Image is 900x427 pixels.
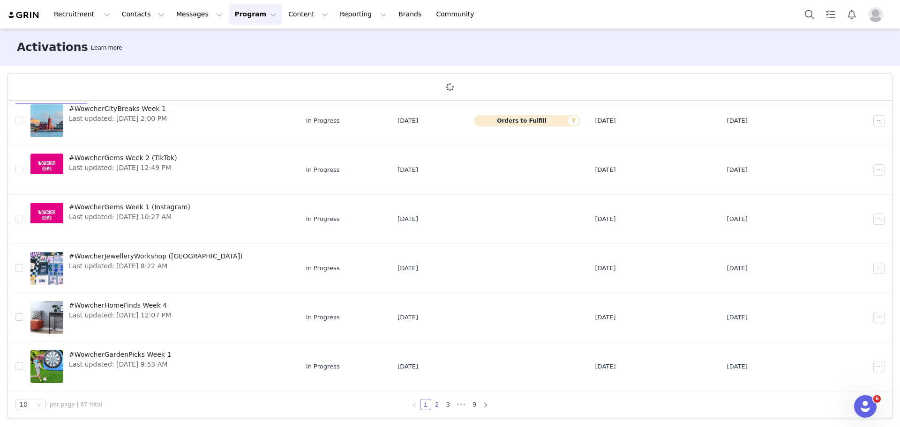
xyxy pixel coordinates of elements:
[727,313,748,322] span: [DATE]
[397,264,418,273] span: [DATE]
[69,202,190,212] span: #WowcherGems Week 1 (Instagram)
[727,264,748,273] span: [DATE]
[306,214,340,224] span: In Progress
[595,165,616,175] span: [DATE]
[7,11,40,20] img: grin logo
[393,4,430,25] a: Brands
[820,4,841,25] a: Tasks
[69,310,171,320] span: Last updated: [DATE] 12:07 PM
[727,214,748,224] span: [DATE]
[30,200,291,238] a: #WowcherGems Week 1 (Instagram)Last updated: [DATE] 10:27 AM
[69,360,171,369] span: Last updated: [DATE] 9:53 AM
[862,7,892,22] button: Profile
[30,299,291,336] a: #WowcherHomeFinds Week 4Last updated: [DATE] 12:07 PM
[306,313,340,322] span: In Progress
[229,4,282,25] button: Program
[69,153,177,163] span: #WowcherGems Week 2 (TikTok)
[412,402,417,408] i: icon: left
[30,250,291,287] a: #WowcherJewelleryWorkshop ([GEOGRAPHIC_DATA])Last updated: [DATE] 8:22 AM
[36,402,42,408] i: icon: down
[30,102,291,140] a: #WowcherCityBreaks Week 1Last updated: [DATE] 2:00 PM
[431,399,442,410] li: 2
[397,116,418,125] span: [DATE]
[854,395,877,418] iframe: Intercom live chat
[431,4,484,25] a: Community
[69,212,190,222] span: Last updated: [DATE] 10:27 AM
[443,399,453,410] a: 3
[334,4,392,25] button: Reporting
[30,348,291,385] a: #WowcherGardenPicks Week 1Last updated: [DATE] 9:53 AM
[841,4,862,25] button: Notifications
[397,214,418,224] span: [DATE]
[397,313,418,322] span: [DATE]
[397,165,418,175] span: [DATE]
[17,39,88,56] h3: Activations
[283,4,334,25] button: Content
[595,264,616,273] span: [DATE]
[454,399,469,410] li: Next 3 Pages
[595,362,616,371] span: [DATE]
[48,4,116,25] button: Recruitment
[397,362,418,371] span: [DATE]
[306,264,340,273] span: In Progress
[30,151,291,189] a: #WowcherGems Week 2 (TikTok)Last updated: [DATE] 12:49 PM
[69,251,243,261] span: #WowcherJewelleryWorkshop ([GEOGRAPHIC_DATA])
[483,402,488,408] i: icon: right
[306,165,340,175] span: In Progress
[69,301,171,310] span: #WowcherHomeFinds Week 4
[69,261,243,271] span: Last updated: [DATE] 8:22 AM
[50,400,102,409] span: per page | 87 total
[306,116,340,125] span: In Progress
[420,399,431,410] a: 1
[873,395,881,403] span: 6
[19,399,28,410] div: 10
[727,362,748,371] span: [DATE]
[469,399,480,410] li: 9
[89,43,124,52] div: Tooltip anchor
[69,350,171,360] span: #WowcherGardenPicks Week 1
[171,4,228,25] button: Messages
[442,399,454,410] li: 3
[727,116,748,125] span: [DATE]
[69,104,167,114] span: #WowcherCityBreaks Week 1
[409,399,420,410] li: Previous Page
[469,399,480,410] a: 9
[799,4,820,25] button: Search
[595,116,616,125] span: [DATE]
[116,4,170,25] button: Contacts
[69,163,177,173] span: Last updated: [DATE] 12:49 PM
[480,399,491,410] li: Next Page
[595,313,616,322] span: [DATE]
[420,399,431,410] li: 1
[474,115,580,126] button: Orders to Fulfill7
[727,165,748,175] span: [DATE]
[454,399,469,410] span: •••
[868,7,883,22] img: placeholder-profile.jpg
[595,214,616,224] span: [DATE]
[69,114,167,124] span: Last updated: [DATE] 2:00 PM
[432,399,442,410] a: 2
[306,362,340,371] span: In Progress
